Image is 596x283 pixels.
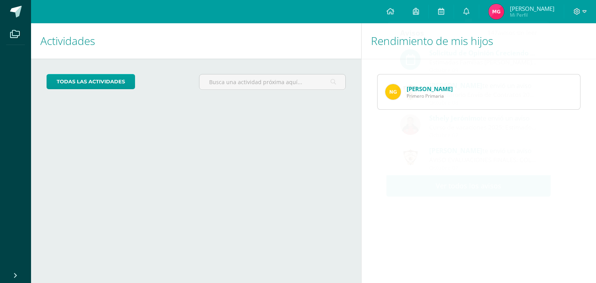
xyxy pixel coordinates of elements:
div: te envió un aviso [429,80,537,90]
img: c1996105b885437c2d3e2206e77f24f9.png [385,84,401,100]
div: te envió un aviso [429,113,537,123]
div: Octubre 09 [429,67,537,74]
div: AVISO EVALUACIONES FINALES: COLEGIO EL SAGRADO CORAZÓN "AÑO DE LUZ Y ESPERANZA" Apreciados Padres... [429,155,537,164]
div: Octubre 08 [429,100,537,106]
div: Curso de vacaciones 2025: Estimados padres de familia, Estamos a pocos días de iniciar nuestro cu... [429,123,537,132]
div: Avisos [400,22,424,43]
span: Solicitud de Opinión Creciendo en Familia [429,48,563,57]
img: a46afb417ae587891c704af89211ce97.png [400,82,421,102]
h1: Rendimiento de mis hijos [371,23,587,59]
span: Mi Perfil [510,12,554,18]
a: Ver todos los avisos [386,175,551,197]
a: todas las Actividades [47,74,135,89]
div: Estimadas Familias [PERSON_NAME][DATE] Reciban un cordial saludo y bendiciones para este día. Sol... [429,58,537,67]
span: [PERSON_NAME] [429,81,482,90]
h1: Actividades [40,23,352,59]
input: Busca una actividad próxima aquí... [199,74,345,90]
img: a46afb417ae587891c704af89211ce97.png [400,147,421,167]
div: para el día [429,48,537,58]
span: [PERSON_NAME] [510,5,554,12]
span: [PERSON_NAME] [429,146,482,155]
span: 147 [487,28,498,37]
div: Recordatorio Envío de Contratos 2026: COLEGIO EL SAGRADO CORAZÓN. "AÑO DE LUZ Y ESPERANZA" Guatem... [429,90,537,99]
div: Octubre 07 [429,132,537,139]
div: Octubre 07 [429,165,537,171]
span: avisos sin leer [487,28,537,37]
div: te envió un aviso [429,145,537,155]
img: 71371cce019ae4d3e0b45603e87f97be.png [400,114,421,135]
img: 5260e872e4babe274c7b2ea6ca5697b0.png [489,4,504,19]
span: Sthely Jerónimo [429,114,480,123]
